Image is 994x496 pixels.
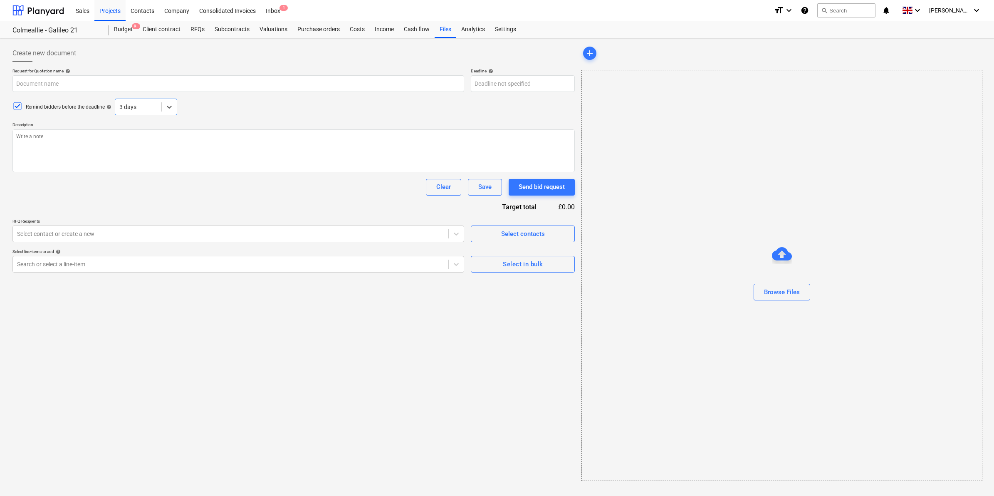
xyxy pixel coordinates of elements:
i: format_size [774,5,784,15]
a: Files [435,21,456,38]
i: notifications [882,5,890,15]
button: Send bid request [509,179,575,196]
iframe: Chat Widget [952,456,994,496]
div: Select contacts [501,228,545,239]
input: Document name [12,75,464,92]
span: 1 [279,5,288,11]
div: Budget [109,21,138,38]
i: Knowledge base [801,5,809,15]
div: £0.00 [550,202,575,212]
a: Analytics [456,21,490,38]
span: 9+ [132,23,140,29]
div: Colmeallie - Galileo 21 [12,26,99,35]
button: Browse Files [754,284,810,300]
div: Request for Quotation name [12,68,464,74]
a: Cash flow [399,21,435,38]
i: keyboard_arrow_down [972,5,982,15]
button: Search [817,3,875,17]
span: help [54,249,61,254]
span: help [64,69,70,74]
a: Costs [345,21,370,38]
a: Subcontracts [210,21,255,38]
a: Client contract [138,21,185,38]
span: add [585,48,595,58]
i: keyboard_arrow_down [912,5,922,15]
span: help [487,69,493,74]
div: Select in bulk [503,259,543,270]
a: Purchase orders [292,21,345,38]
div: Browse Files [581,70,982,481]
p: Description [12,122,575,129]
a: Income [370,21,399,38]
div: Remind bidders before the deadline [26,104,111,111]
div: Save [478,181,492,192]
p: RFQ Recipients [12,218,464,226]
a: Valuations [255,21,292,38]
button: Select contacts [471,226,575,242]
button: Save [468,179,502,196]
div: Browse Files [764,287,800,298]
button: Clear [426,179,461,196]
i: keyboard_arrow_down [784,5,794,15]
button: Select in bulk [471,256,575,273]
div: Clear [436,181,451,192]
span: help [105,104,111,109]
a: RFQs [185,21,210,38]
div: Deadline [471,68,575,74]
span: search [821,7,828,14]
div: Select line-items to add [12,249,464,254]
div: Send bid request [519,181,565,192]
a: Budget9+ [109,21,138,38]
span: Create new document [12,48,76,58]
input: Deadline not specified [471,75,575,92]
a: Settings [490,21,521,38]
div: Target total [467,202,549,212]
span: [PERSON_NAME] Jack [929,7,971,14]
